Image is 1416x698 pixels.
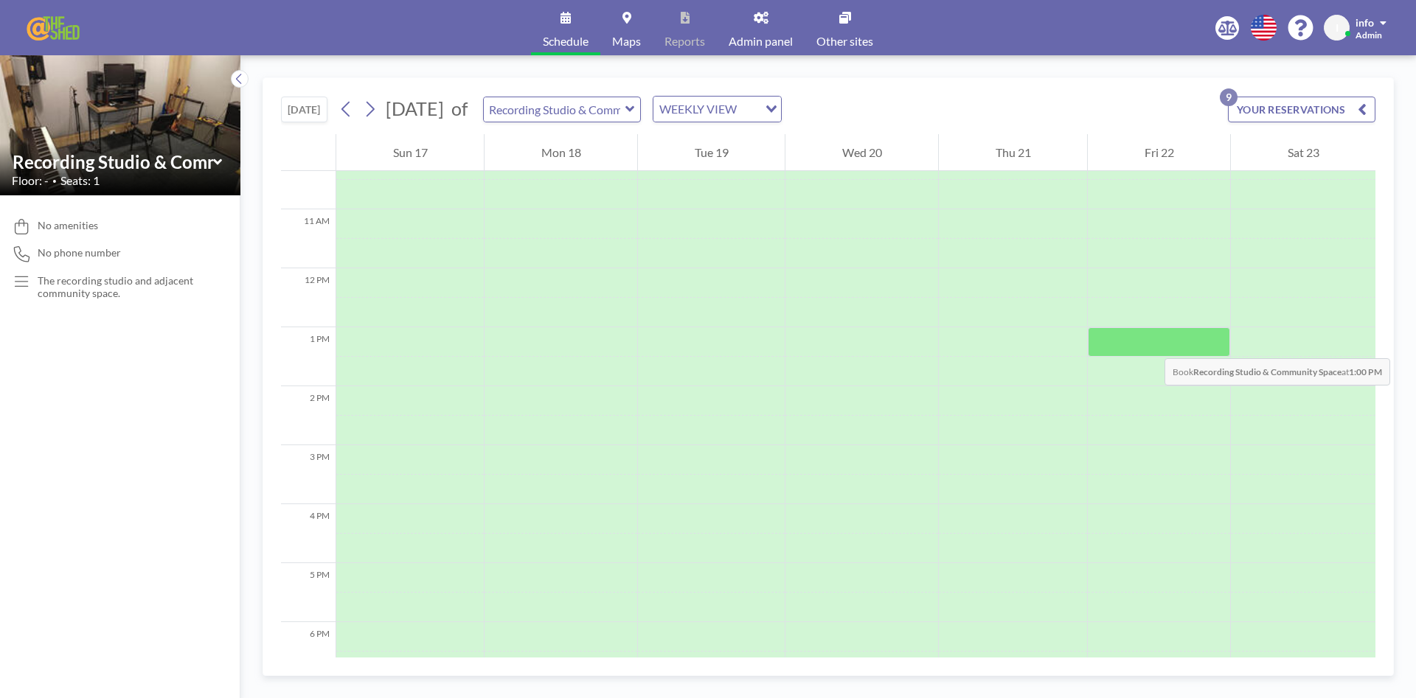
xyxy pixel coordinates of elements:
span: • [52,176,57,186]
div: 4 PM [281,504,336,563]
span: Maps [612,35,641,47]
button: YOUR RESERVATIONS9 [1228,97,1375,122]
div: 10 AM [281,150,336,209]
div: 11 AM [281,209,336,268]
span: Schedule [543,35,589,47]
span: Book at [1165,358,1390,385]
b: 1:00 PM [1349,366,1382,377]
span: Seats: 1 [60,173,100,188]
div: 5 PM [281,563,336,622]
span: Admin panel [729,35,793,47]
b: Recording Studio & Community Space [1193,366,1342,377]
img: organization-logo [24,13,88,43]
span: Reports [664,35,705,47]
div: Sat 23 [1231,134,1375,171]
div: 3 PM [281,445,336,504]
span: WEEKLY VIEW [656,100,740,119]
div: Search for option [653,97,781,122]
div: Mon 18 [485,134,637,171]
div: Tue 19 [638,134,785,171]
p: The recording studio and adjacent community space. [38,274,211,300]
p: 9 [1220,88,1238,106]
div: Sun 17 [336,134,484,171]
input: Search for option [741,100,757,119]
span: info [1356,16,1374,29]
div: 6 PM [281,622,336,681]
span: Other sites [816,35,873,47]
button: [DATE] [281,97,327,122]
span: No phone number [38,246,121,259]
div: Fri 22 [1088,134,1230,171]
span: [DATE] [386,97,444,119]
div: 1 PM [281,327,336,386]
div: Wed 20 [785,134,938,171]
span: Floor: - [12,173,49,188]
span: Admin [1356,29,1382,41]
div: Thu 21 [939,134,1087,171]
span: of [451,97,468,120]
input: Recording Studio & Community Space [13,151,213,172]
span: I [1336,21,1339,35]
input: Recording Studio & Community Space [484,97,625,122]
div: 12 PM [281,268,336,327]
div: 2 PM [281,386,336,445]
span: No amenities [38,219,98,232]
